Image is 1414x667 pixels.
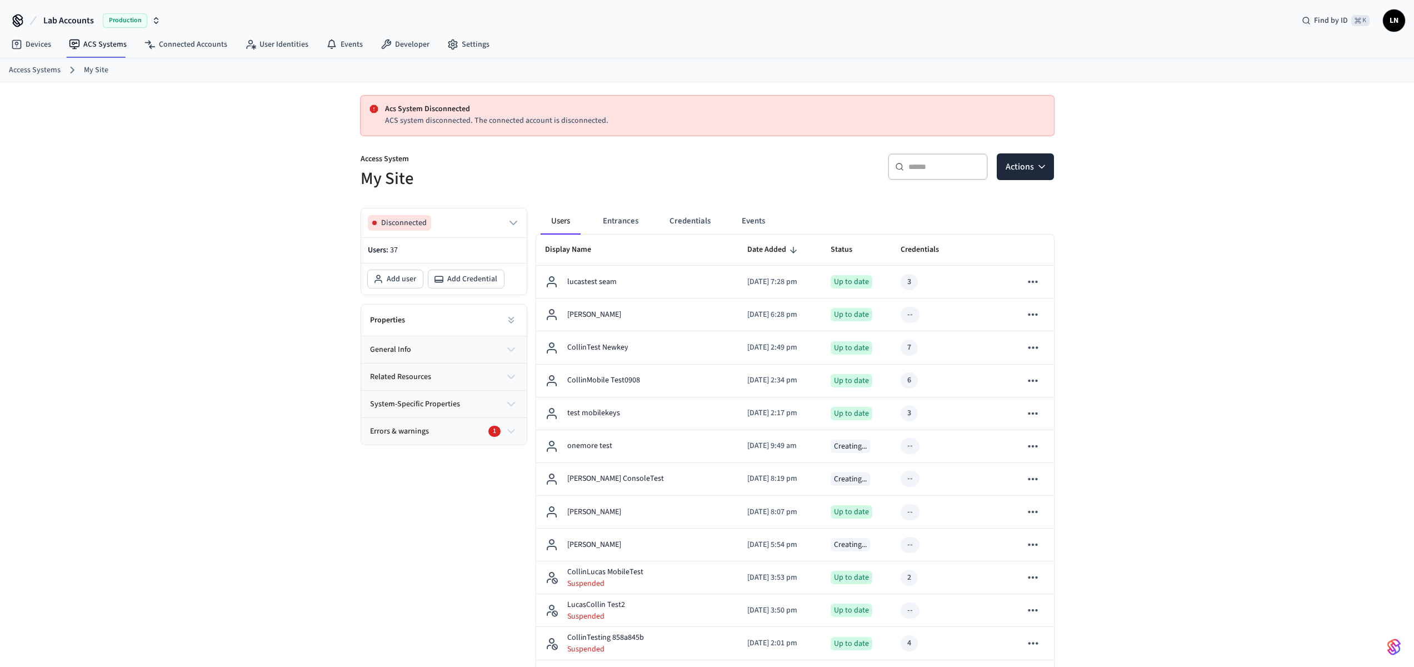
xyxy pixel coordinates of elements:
[747,440,813,452] p: [DATE] 9:49 am
[831,472,870,486] div: Creating...
[381,217,427,228] span: Disconnected
[567,539,621,551] p: [PERSON_NAME]
[831,374,872,387] div: Up to date
[831,505,872,519] div: Up to date
[831,407,872,420] div: Up to date
[907,605,913,616] div: --
[368,215,520,231] button: Disconnected
[747,342,813,354] p: [DATE] 2:49 pm
[567,375,640,386] p: CollinMobile Test0908
[831,571,872,584] div: Up to date
[831,308,872,321] div: Up to date
[136,34,236,54] a: Connected Accounts
[390,245,398,256] span: 37
[907,342,911,354] div: 7
[361,391,527,417] button: system-specific properties
[370,371,431,383] span: related resources
[567,566,643,578] p: CollinLucas MobileTest
[361,153,701,167] p: Access System
[831,241,867,258] span: Status
[447,273,497,285] span: Add Credential
[907,407,911,419] div: 3
[567,440,612,452] p: onemore test
[387,273,416,285] span: Add user
[428,270,504,288] button: Add Credential
[567,611,625,622] p: Suspended
[907,276,911,288] div: 3
[541,208,581,235] button: Users
[317,34,372,54] a: Events
[567,473,664,485] p: [PERSON_NAME] ConsoleTest
[594,208,647,235] button: Entrances
[831,341,872,355] div: Up to date
[368,270,423,288] button: Add user
[747,638,813,649] p: [DATE] 2:01 pm
[567,578,643,589] p: Suspended
[661,208,720,235] button: Credentials
[567,276,617,288] p: lucastest seam
[1383,9,1405,32] button: LN
[907,539,913,551] div: --
[997,153,1054,180] button: Actions
[361,336,527,363] button: general info
[831,538,870,551] div: Creating...
[831,637,872,650] div: Up to date
[747,473,813,485] p: [DATE] 8:19 pm
[567,342,628,354] p: CollinTest Newkey
[567,506,621,518] p: [PERSON_NAME]
[907,375,911,386] div: 6
[236,34,317,54] a: User Identities
[567,644,644,655] p: Suspended
[361,364,527,390] button: related resources
[60,34,136,54] a: ACS Systems
[747,309,813,321] p: [DATE] 6:28 pm
[84,64,108,76] a: My Site
[567,407,620,419] p: test mobilekeys
[567,599,625,611] p: LucasCollin Test2
[831,275,872,288] div: Up to date
[43,14,94,27] span: Lab Accounts
[907,309,913,321] div: --
[361,418,527,445] button: Errors & warnings1
[747,375,813,386] p: [DATE] 2:34 pm
[907,440,913,452] div: --
[747,539,813,551] p: [DATE] 5:54 pm
[1387,638,1401,656] img: SeamLogoGradient.69752ec5.svg
[907,572,911,584] div: 2
[1314,15,1348,26] span: Find by ID
[747,506,813,518] p: [DATE] 8:07 pm
[385,115,1045,127] p: ACS system disconnected. The connected account is disconnected.
[567,632,644,644] p: CollinTesting 858a845b
[370,399,460,410] span: system-specific properties
[370,315,405,326] h2: Properties
[438,34,498,54] a: Settings
[9,64,61,76] a: Access Systems
[103,13,147,28] span: Production
[747,605,813,616] p: [DATE] 3:50 pm
[370,426,429,437] span: Errors & warnings
[545,241,606,258] span: Display Name
[1351,15,1370,26] span: ⌘ K
[747,276,813,288] p: [DATE] 7:28 pm
[907,473,913,485] div: --
[1384,11,1404,31] span: LN
[488,426,501,437] div: 1
[361,167,701,190] h5: My Site
[368,245,520,256] p: Users:
[831,604,872,617] div: Up to date
[385,103,1045,115] p: Acs System Disconnected
[747,572,813,584] p: [DATE] 3:53 pm
[2,34,60,54] a: Devices
[747,241,801,258] span: Date Added
[907,638,911,649] div: 4
[901,241,953,258] span: Credentials
[747,407,813,419] p: [DATE] 2:17 pm
[907,506,913,518] div: --
[567,309,621,321] p: [PERSON_NAME]
[831,440,870,453] div: Creating...
[370,344,411,356] span: general info
[733,208,774,235] button: Events
[372,34,438,54] a: Developer
[1293,11,1378,31] div: Find by ID⌘ K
